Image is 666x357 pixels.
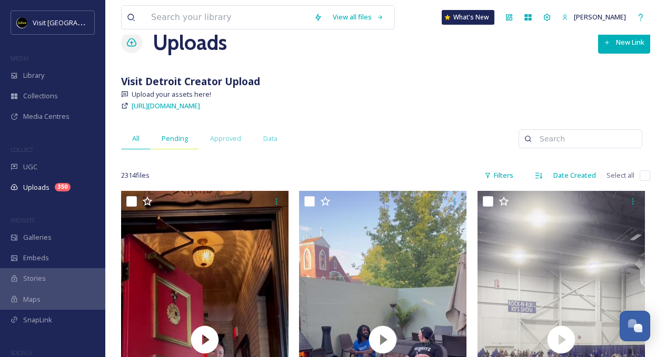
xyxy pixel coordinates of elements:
span: Pending [162,134,188,144]
div: Filters [479,165,519,186]
a: [PERSON_NAME] [556,7,631,27]
span: Visit [GEOGRAPHIC_DATA] [33,17,114,27]
div: Date Created [548,165,601,186]
span: [URL][DOMAIN_NAME] [132,101,200,110]
span: WIDGETS [11,216,35,224]
span: Maps [23,294,41,304]
span: Select all [607,170,634,180]
a: [URL][DOMAIN_NAME] [132,99,200,112]
span: Galleries [23,232,52,242]
strong: Visit Detroit Creator Upload [121,74,260,88]
input: Search your library [146,6,309,29]
img: VISIT%20DETROIT%20LOGO%20-%20BLACK%20BACKGROUND.png [17,17,27,28]
a: What's New [442,10,494,25]
a: View all files [327,7,389,27]
span: Upload your assets here! [132,89,211,99]
span: Stories [23,273,46,283]
span: [PERSON_NAME] [574,12,626,22]
span: UGC [23,162,37,172]
span: COLLECT [11,146,33,154]
span: Data [263,134,277,144]
span: Media Centres [23,111,69,121]
button: Open Chat [620,311,650,341]
span: Collections [23,91,58,101]
span: All [132,134,140,144]
span: Uploads [23,182,49,192]
span: 2314 file s [121,170,150,180]
a: Uploads [153,27,227,58]
input: Search [534,128,637,149]
span: Embeds [23,253,49,263]
span: SnapLink [23,315,52,325]
span: Library [23,70,44,80]
div: 350 [55,183,71,191]
span: MEDIA [11,54,29,62]
button: New Link [598,32,650,53]
span: SOCIALS [11,349,32,356]
span: Approved [210,134,241,144]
